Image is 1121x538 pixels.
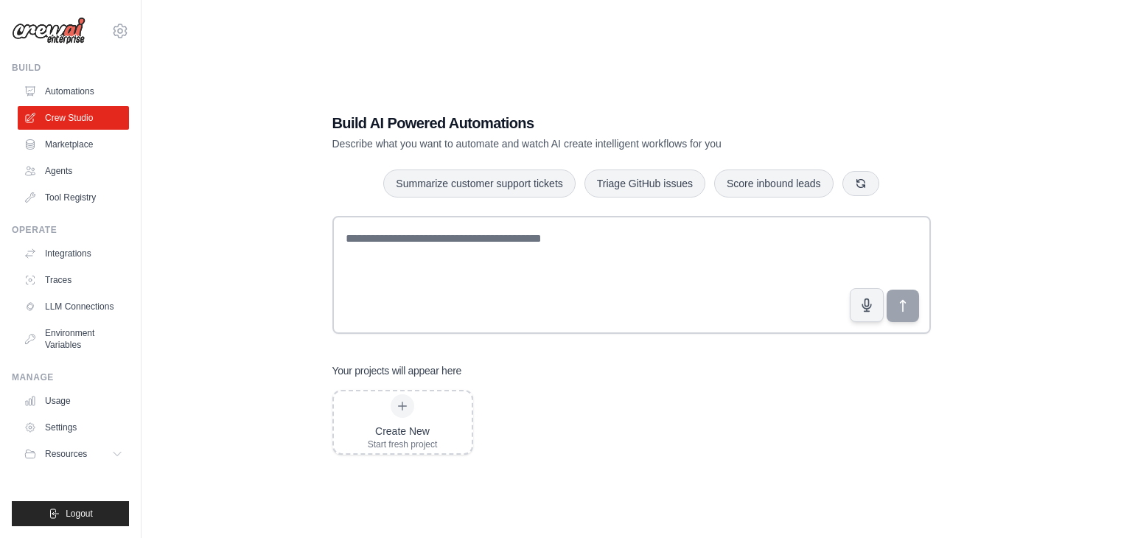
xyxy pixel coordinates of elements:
[12,224,129,236] div: Operate
[18,242,129,265] a: Integrations
[12,371,129,383] div: Manage
[18,389,129,413] a: Usage
[18,106,129,130] a: Crew Studio
[368,439,438,450] div: Start fresh project
[12,17,85,45] img: Logo
[332,136,828,151] p: Describe what you want to automate and watch AI create intelligent workflows for you
[18,186,129,209] a: Tool Registry
[842,171,879,196] button: Get new suggestions
[18,133,129,156] a: Marketplace
[368,424,438,439] div: Create New
[18,268,129,292] a: Traces
[18,295,129,318] a: LLM Connections
[18,80,129,103] a: Automations
[18,442,129,466] button: Resources
[850,288,884,322] button: Click to speak your automation idea
[18,159,129,183] a: Agents
[383,170,575,198] button: Summarize customer support tickets
[66,508,93,520] span: Logout
[332,113,828,133] h1: Build AI Powered Automations
[332,363,462,378] h3: Your projects will appear here
[18,321,129,357] a: Environment Variables
[584,170,705,198] button: Triage GitHub issues
[12,62,129,74] div: Build
[18,416,129,439] a: Settings
[12,501,129,526] button: Logout
[714,170,834,198] button: Score inbound leads
[45,448,87,460] span: Resources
